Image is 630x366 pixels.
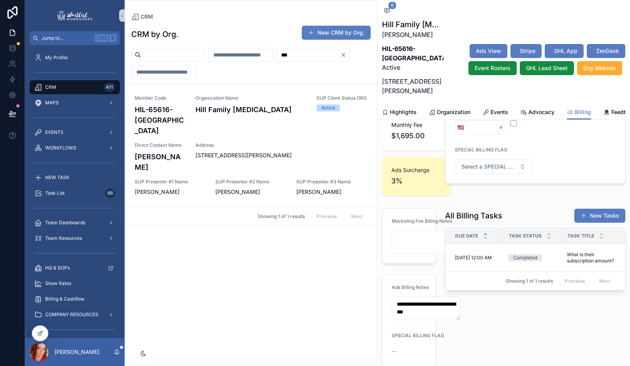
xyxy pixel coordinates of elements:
span: Show Rates [45,280,71,287]
button: New CRM by Org. [302,26,371,40]
span: Jump to... [42,35,91,41]
span: Organization [437,108,470,116]
button: Clear [340,52,350,58]
span: 3% [391,176,441,187]
button: GHL Lead Sheet [520,61,574,75]
button: Select Button [455,159,532,174]
span: SUP Client Status ORG [317,95,368,101]
a: Team Resources [30,231,120,245]
h4: Hill Family [MEDICAL_DATA] [195,104,307,115]
span: Advocacy [528,108,554,116]
a: NEW TASK [30,171,120,185]
a: My Profile [30,51,120,65]
a: CRM [131,13,153,21]
div: Completed [513,254,537,261]
span: [STREET_ADDRESS][PERSON_NAME] [195,151,368,159]
button: 6 [382,6,392,16]
span: My Profile [45,55,68,61]
span: What is their subscription amount? [567,252,622,264]
span: Team Resources [45,235,82,241]
span: Task Title [567,233,594,239]
span: NEW TASK [45,174,69,181]
span: Ads View [476,47,501,55]
span: ZenDesk [596,47,619,55]
span: [DATE] 12:00 AM [455,255,492,261]
button: Org Website [577,61,622,75]
a: Team Dashboards [30,216,120,230]
span: SUP Presenter #2 Name [215,179,287,185]
span: Ctrl [94,34,108,42]
a: WORKFLOWS [30,141,120,155]
h4: HIL-65616-[GEOGRAPHIC_DATA] [135,104,186,136]
span: Task List [45,190,65,196]
h4: [PERSON_NAME] [135,151,186,172]
span: CRM [45,84,56,90]
a: EVENTS [30,125,120,139]
a: Advocacy [521,105,554,121]
button: Event Rosters [468,61,517,75]
div: 66 [105,188,115,198]
button: Stripe [510,44,542,58]
button: Ads View [470,44,507,58]
span: Direct Contact Name [135,142,186,148]
span: Showing 1 of 1 results [506,278,553,284]
span: HQ & SOPs [45,265,70,271]
a: Events [483,105,508,121]
p: [PERSON_NAME] [382,30,443,39]
span: Org Website [583,64,616,72]
a: COMPANY RESOURCES [30,308,120,322]
span: MAPS [45,100,59,106]
span: SPECIAL BILLING FLAG [392,333,444,338]
span: GHL App [554,47,577,55]
span: K [110,35,116,41]
a: Highlights [382,105,417,121]
span: Select a SPECIAL BILLING FLAG [461,163,516,171]
span: [PERSON_NAME] [296,188,368,196]
a: Billing [567,105,591,120]
img: App logo [56,9,93,22]
button: ZenDesk [587,44,625,58]
p: Active [382,44,443,72]
span: COMPANY RESOURCES [45,311,99,318]
h1: Hill Family [MEDICAL_DATA] [382,19,443,30]
a: Billing & Cashflow [30,292,120,306]
a: Show Rates [30,276,120,290]
h1: CRM by Org. [131,29,178,40]
span: 🇺🇸 [458,123,464,131]
span: -- [392,347,396,355]
span: Ads Billing Notes [392,284,429,290]
span: Team Dashboards [45,220,85,226]
span: SPECIAL BILLING FLAG [455,147,507,153]
span: $1,695.00 [391,130,441,141]
button: New Tasks [574,209,625,223]
button: GHL App [545,44,584,58]
span: SUP Presenter #1 Name [135,179,206,185]
span: [PERSON_NAME] [215,188,287,196]
span: Event Rosters [475,64,510,72]
strong: HIL-65616-[GEOGRAPHIC_DATA] [382,45,449,62]
span: Showing 1 of 1 results [258,213,305,220]
span: EVENTS [45,129,63,135]
a: Organization [429,105,470,121]
span: Task Status [509,233,542,239]
h1: All Billing Tasks [445,210,502,221]
span: Marketing Fee Billing Notes [392,218,452,224]
div: scrollable content [25,45,125,338]
span: [PERSON_NAME] [135,188,206,196]
span: Address [195,142,368,148]
div: 411 [104,83,115,92]
a: CRM411 [30,80,120,94]
span: Organization Name [195,95,307,101]
span: Billing & Cashflow [45,296,84,302]
span: WORKFLOWS [45,145,76,151]
span: Member Code [135,95,186,101]
span: Ads Surcharge [391,166,441,174]
span: Highlights [390,108,417,116]
p: [PERSON_NAME] [55,348,99,356]
span: GHL Lead Sheet [526,64,568,72]
span: 6 [388,2,396,9]
span: Monthly Fee [391,121,441,129]
span: Billing [575,108,591,116]
span: Stripe [520,47,535,55]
